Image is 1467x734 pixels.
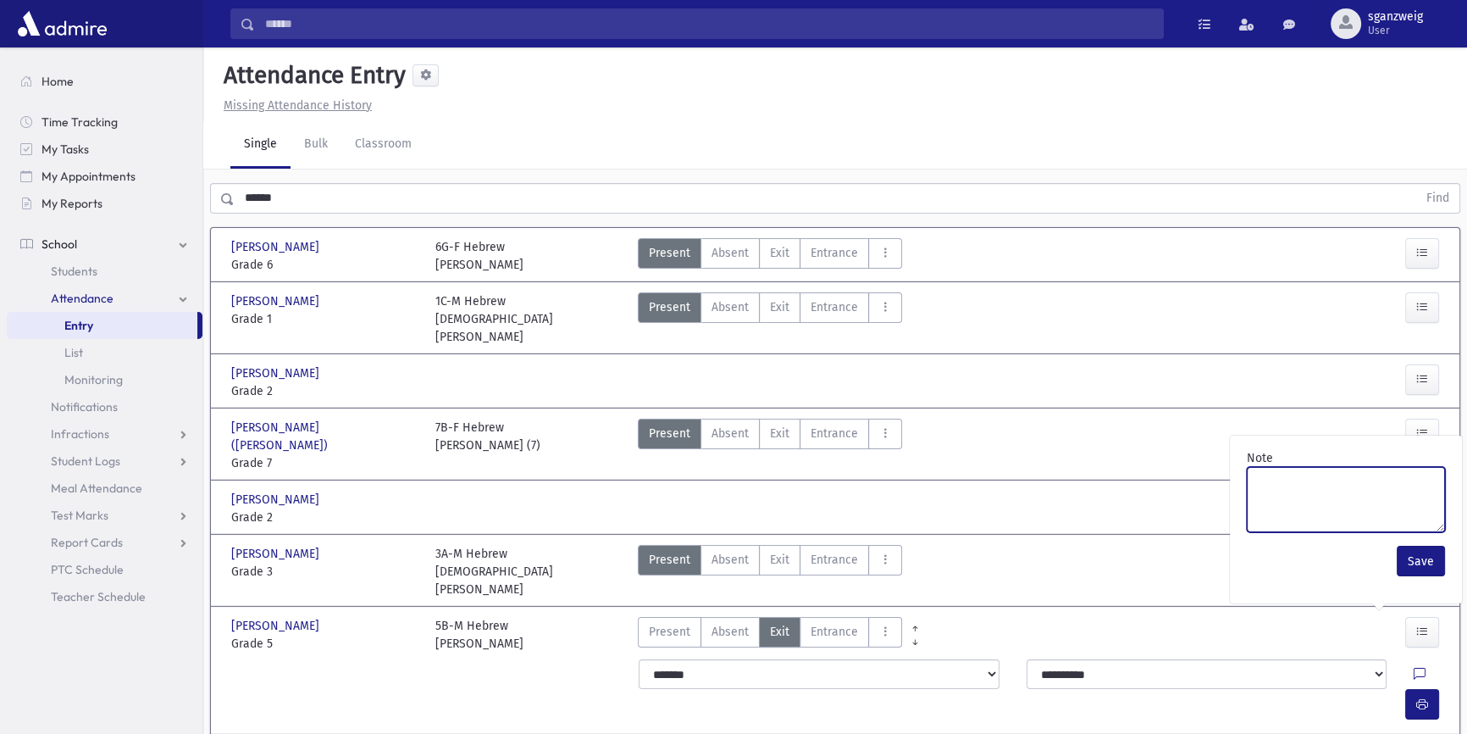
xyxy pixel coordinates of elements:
span: User [1368,24,1423,37]
span: Exit [770,298,789,316]
span: Absent [711,244,749,262]
a: Home [7,68,202,95]
a: Meal Attendance [7,475,202,502]
input: Search [255,8,1163,39]
a: Single [230,121,291,169]
a: Missing Attendance History [217,98,372,113]
div: 6G-F Hebrew [PERSON_NAME] [435,238,523,274]
span: Entrance [811,551,858,569]
div: 7B-F Hebrew [PERSON_NAME] (7) [435,419,540,472]
span: Teacher Schedule [51,589,146,604]
span: Infractions [51,426,109,442]
a: Notifications [7,393,202,420]
div: 3A-M Hebrew [DEMOGRAPHIC_DATA][PERSON_NAME] [435,545,623,598]
span: Absent [711,298,749,316]
div: AttTypes [638,238,902,274]
span: sganzweig [1368,10,1423,24]
span: List [64,345,83,360]
span: Notifications [51,399,118,414]
a: Bulk [291,121,341,169]
span: Grade 2 [231,382,418,400]
a: Infractions [7,420,202,448]
span: Grade 2 [231,509,418,526]
span: School [42,236,77,252]
span: Present [649,551,690,569]
div: AttTypes [638,617,902,653]
a: School [7,231,202,258]
span: My Tasks [42,142,89,157]
span: Test Marks [51,508,108,523]
span: Entrance [811,425,858,442]
span: Students [51,264,97,279]
span: Exit [770,623,789,641]
a: My Reports [7,190,202,217]
span: Grade 5 [231,635,418,653]
span: [PERSON_NAME] [231,292,323,310]
div: 5B-M Hebrew [PERSON_NAME] [435,617,523,653]
a: My Appointments [7,163,202,190]
div: AttTypes [638,292,902,346]
span: PTC Schedule [51,562,124,577]
a: Student Logs [7,448,202,475]
a: Teacher Schedule [7,583,202,610]
span: Grade 7 [231,454,418,472]
label: Note [1247,449,1273,467]
span: Exit [770,551,789,569]
span: [PERSON_NAME] [231,491,323,509]
span: Entrance [811,244,858,262]
span: Entrance [811,298,858,316]
span: Time Tracking [42,114,118,130]
button: Find [1416,184,1459,213]
a: List [7,339,202,366]
span: Grade 1 [231,310,418,328]
span: Monitoring [64,372,123,387]
span: Grade 6 [231,256,418,274]
a: My Tasks [7,136,202,163]
span: [PERSON_NAME] [231,238,323,256]
a: Students [7,258,202,285]
a: Test Marks [7,502,202,529]
span: Exit [770,425,789,442]
a: Entry [7,312,197,339]
span: Entrance [811,623,858,641]
span: Absent [711,551,749,569]
a: Classroom [341,121,425,169]
span: Present [649,623,690,641]
span: Meal Attendance [51,481,142,496]
span: My Reports [42,196,102,211]
span: Present [649,425,690,442]
h5: Attendance Entry [217,61,406,90]
div: 1C-M Hebrew [DEMOGRAPHIC_DATA][PERSON_NAME] [435,292,623,346]
img: AdmirePro [14,7,111,41]
span: Report Cards [51,535,123,550]
u: Missing Attendance History [224,98,372,113]
span: Present [649,298,690,316]
span: [PERSON_NAME] [231,617,323,635]
span: Absent [711,425,749,442]
span: [PERSON_NAME] [231,364,323,382]
span: [PERSON_NAME] ([PERSON_NAME]) [231,419,418,454]
span: Grade 3 [231,563,418,581]
a: PTC Schedule [7,556,202,583]
a: Monitoring [7,366,202,393]
span: Home [42,74,74,89]
span: Student Logs [51,453,120,469]
a: Attendance [7,285,202,312]
span: Entry [64,318,93,333]
button: Save [1397,546,1445,576]
a: Report Cards [7,529,202,556]
span: Attendance [51,291,113,306]
span: [PERSON_NAME] [231,545,323,563]
div: AttTypes [638,419,902,472]
span: My Appointments [42,169,136,184]
span: Exit [770,244,789,262]
span: Present [649,244,690,262]
span: Absent [711,623,749,641]
a: Time Tracking [7,108,202,136]
div: AttTypes [638,545,902,598]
